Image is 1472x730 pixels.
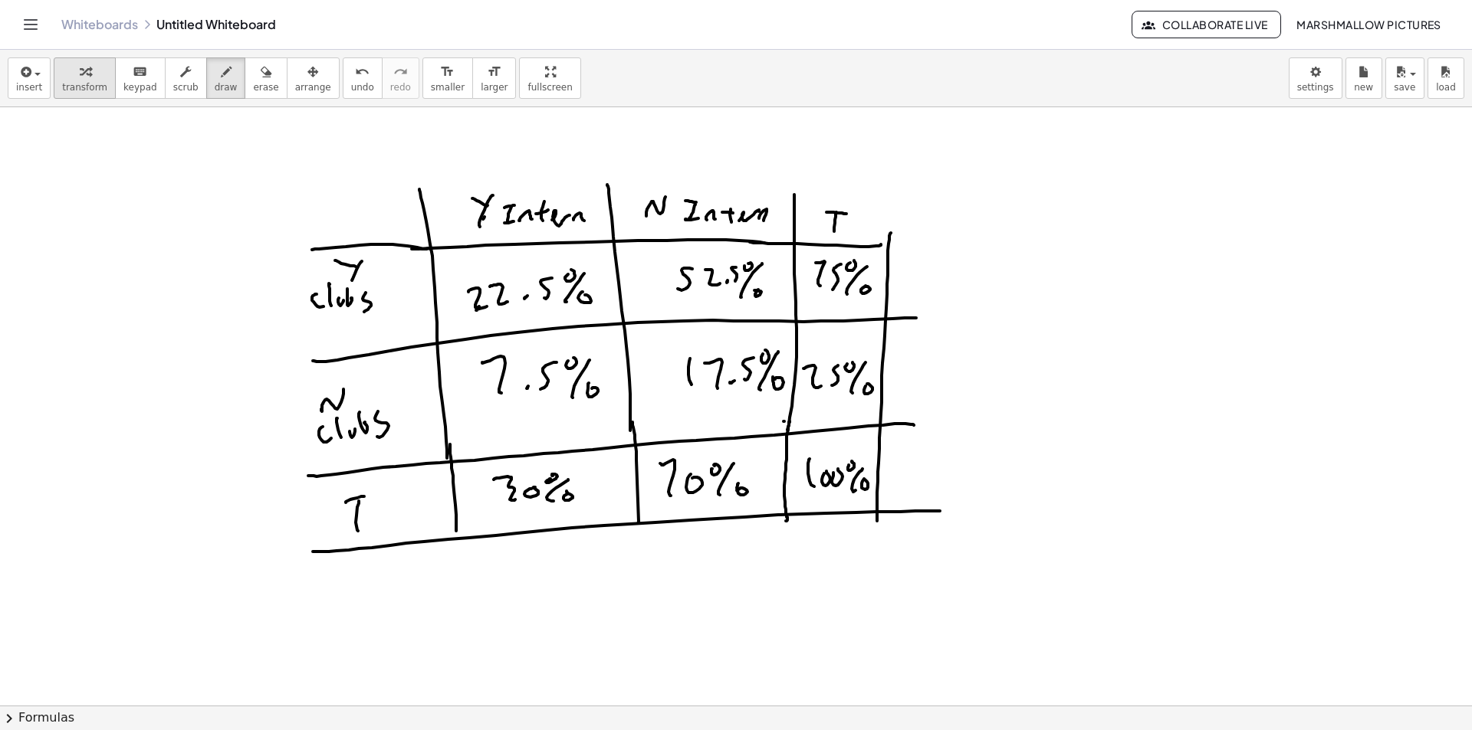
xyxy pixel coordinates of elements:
[1345,57,1382,99] button: new
[295,82,331,93] span: arrange
[215,82,238,93] span: draw
[61,17,138,32] a: Whiteboards
[343,57,383,99] button: undoundo
[123,82,157,93] span: keypad
[1354,82,1373,93] span: new
[1297,82,1334,93] span: settings
[8,57,51,99] button: insert
[351,82,374,93] span: undo
[487,63,501,81] i: format_size
[165,57,207,99] button: scrub
[1145,18,1267,31] span: Collaborate Live
[355,63,370,81] i: undo
[527,82,572,93] span: fullscreen
[16,82,42,93] span: insert
[393,63,408,81] i: redo
[440,63,455,81] i: format_size
[1428,57,1464,99] button: load
[481,82,508,93] span: larger
[287,57,340,99] button: arrange
[382,57,419,99] button: redoredo
[253,82,278,93] span: erase
[390,82,411,93] span: redo
[206,57,246,99] button: draw
[245,57,287,99] button: erase
[1436,82,1456,93] span: load
[422,57,473,99] button: format_sizesmaller
[472,57,516,99] button: format_sizelarger
[62,82,107,93] span: transform
[54,57,116,99] button: transform
[1289,57,1342,99] button: settings
[519,57,580,99] button: fullscreen
[173,82,199,93] span: scrub
[1394,82,1415,93] span: save
[115,57,166,99] button: keyboardkeypad
[1385,57,1424,99] button: save
[431,82,465,93] span: smaller
[133,63,147,81] i: keyboard
[1296,18,1441,31] span: Marshmallow Pictures
[18,12,43,37] button: Toggle navigation
[1284,11,1454,38] button: Marshmallow Pictures
[1132,11,1280,38] button: Collaborate Live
